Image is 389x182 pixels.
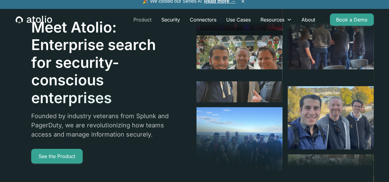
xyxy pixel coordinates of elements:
[330,14,374,26] a: Book a Demo
[185,14,221,26] a: Connectors
[156,14,185,26] a: Security
[297,14,320,26] a: About
[288,86,374,149] img: image
[221,14,256,26] a: Use Cases
[256,14,297,26] div: Resources
[129,14,156,26] a: Product
[31,111,175,139] p: Founded by industry veterans from Splunk and PagerDuty, we are revolutionizing how teams access a...
[358,153,389,182] iframe: Chat Widget
[31,18,175,107] h1: Meet Atolio: Enterprise search for security-conscious enterprises
[260,16,284,23] div: Resources
[31,149,83,164] a: See the Product
[16,16,52,24] a: home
